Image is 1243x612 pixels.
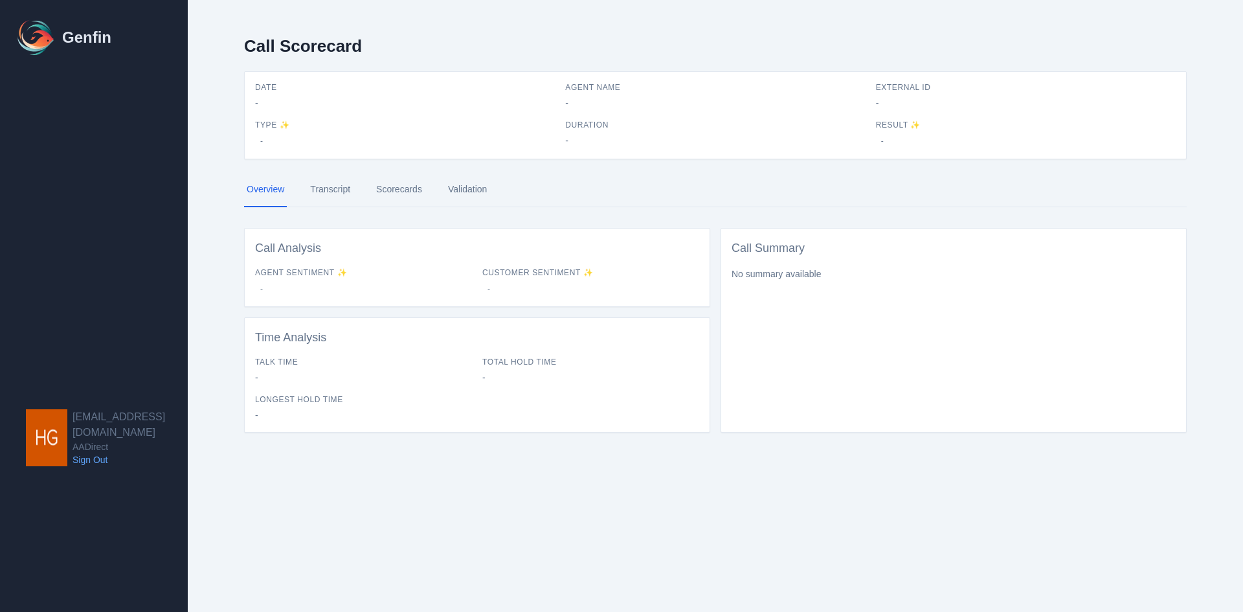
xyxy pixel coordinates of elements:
[244,36,362,56] h2: Call Scorecard
[308,172,353,207] a: Transcript
[255,371,472,384] span: -
[255,82,555,93] span: Date
[876,120,1176,130] span: Result ✨
[482,357,699,367] span: Total Hold Time
[16,17,57,58] img: Logo
[255,239,699,257] h3: Call Analysis
[565,96,865,109] span: -
[876,96,1176,109] span: -
[255,267,472,278] span: Agent Sentiment ✨
[255,282,268,295] span: -
[62,27,111,48] h1: Genfin
[255,135,268,148] span: -
[482,371,699,384] span: -
[244,172,1187,207] nav: Tabs
[255,357,472,367] span: Talk Time
[565,82,865,93] span: Agent Name
[482,282,495,295] span: -
[255,120,555,130] span: Type ✨
[255,96,555,109] span: -
[255,328,699,346] h3: Time Analysis
[565,134,865,147] span: -
[73,440,188,453] span: AADirect
[73,453,188,466] a: Sign Out
[482,267,699,278] span: Customer Sentiment ✨
[732,267,1176,280] p: No summary available
[73,409,188,440] h2: [EMAIL_ADDRESS][DOMAIN_NAME]
[876,82,1176,93] span: External ID
[565,120,865,130] span: Duration
[445,172,489,207] a: Validation
[26,409,67,466] img: hgarza@aadirect.com
[255,409,472,422] span: -
[732,239,1176,257] h3: Call Summary
[374,172,425,207] a: Scorecards
[244,172,287,207] a: Overview
[876,135,889,148] span: -
[255,394,472,405] span: Longest Hold Time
